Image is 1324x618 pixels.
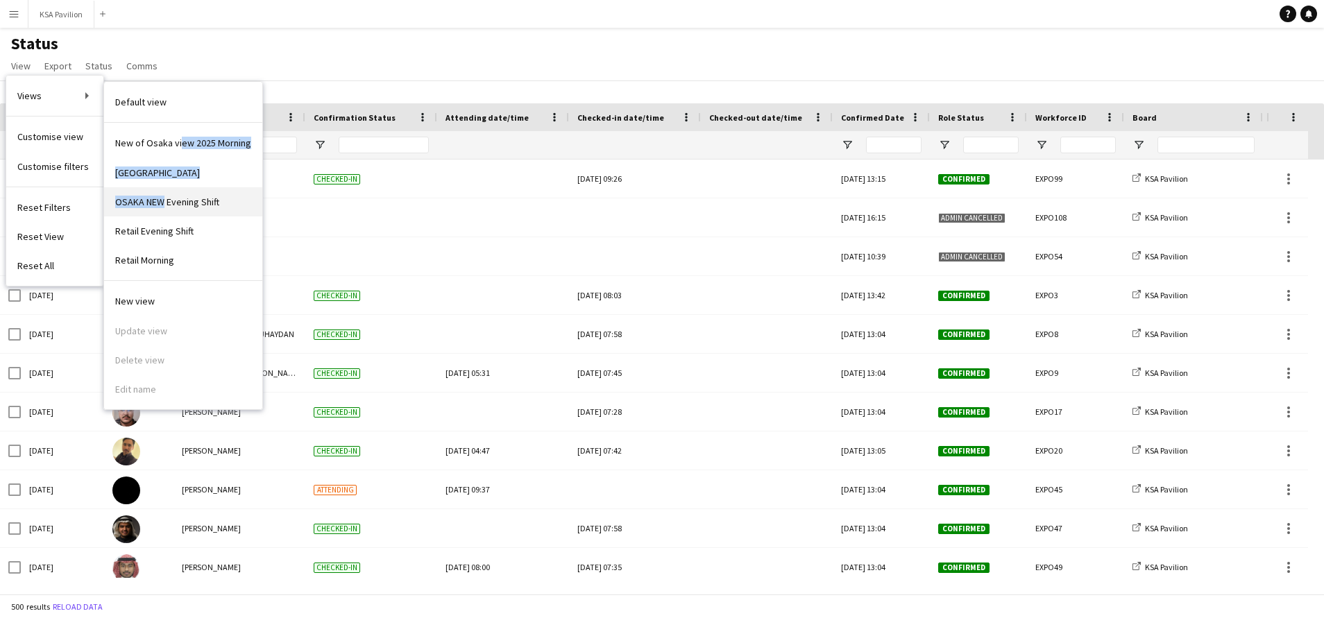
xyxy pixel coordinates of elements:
span: KSA Pavilion [1145,406,1188,417]
div: [DATE] 16:15 [833,198,930,237]
div: [DATE] 13:04 [833,354,930,392]
button: Open Filter Menu [841,139,854,151]
span: KSA Pavilion [1145,484,1188,495]
div: [DATE] 07:35 [577,548,693,586]
a: Views [6,81,103,110]
a: Export [39,57,77,75]
span: [PERSON_NAME] [182,523,241,533]
span: Checked-in [314,524,360,534]
span: Attending date/time [445,112,529,123]
div: EXPO45 [1027,470,1124,508]
button: Open Filter Menu [314,139,326,151]
div: [DATE] 09:37 [445,470,561,508]
a: KSA Pavilion [1132,368,1188,378]
span: Comms [126,60,158,72]
button: Open Filter Menu [938,139,951,151]
a: undefined [104,158,262,187]
div: [DATE] 13:04 [833,393,930,431]
div: [DATE] [21,470,104,508]
a: KSA Pavilion [1132,212,1188,223]
span: Confirmed [938,407,990,418]
span: Attending [314,485,357,495]
span: Checked-in [314,446,360,456]
span: Confirmed [938,563,990,573]
div: EXPO47 [1027,509,1124,547]
div: [DATE] 13:04 [833,470,930,508]
span: KSA Pavilion [1145,251,1188,261]
img: salman alharbi [112,515,140,543]
div: [DATE] [21,431,104,470]
span: KSA Pavilion [1145,329,1188,339]
a: KSA Pavilion [1132,523,1188,533]
a: Status [80,57,118,75]
span: KSA Pavilion [1145,445,1188,456]
span: Admin cancelled [938,213,1005,223]
span: [GEOGRAPHIC_DATA] [115,166,200,179]
div: [DATE] 07:28 [577,393,693,431]
span: Confirmed [938,291,990,301]
a: KSA Pavilion [1132,290,1188,300]
a: undefined [104,246,262,275]
div: [DATE] [21,354,104,392]
span: Checked-out date/time [709,112,802,123]
span: Status [85,60,112,72]
span: Checked-in [314,368,360,379]
div: EXPO20 [1027,431,1124,470]
span: Default view [115,96,167,108]
img: Osaid Alawi [112,554,140,582]
span: Reset Filters [17,201,71,214]
img: Sumaiya Aloshaiwy [112,477,140,504]
a: KSA Pavilion [1132,329,1188,339]
div: [DATE] 13:04 [833,509,930,547]
span: [PERSON_NAME] [182,406,241,417]
span: [PERSON_NAME] [182,484,241,495]
div: [DATE] 07:58 [577,315,693,353]
span: Confirmed [938,446,990,456]
span: Checked-in date/time [577,112,664,123]
div: [DATE] 13:15 [833,160,930,198]
span: Retail Evening Shift [115,225,194,237]
button: KSA Pavilion [28,1,94,28]
a: undefined [104,187,262,216]
div: EXPO9 [1027,354,1124,392]
input: Board Filter Input [1157,137,1255,153]
span: View [11,60,31,72]
input: Confirmation Status Filter Input [339,137,429,153]
span: Checked-in [314,329,360,340]
span: Checked-in [314,563,360,573]
div: [DATE] 07:45 [577,354,693,392]
div: [DATE] 13:04 [833,548,930,586]
span: Confirmed [938,485,990,495]
a: Reset View [6,222,103,251]
input: Workforce ID Filter Input [1060,137,1116,153]
div: [DATE] [21,315,104,353]
a: undefined [104,216,262,246]
a: undefined [104,128,262,157]
a: undefined [104,87,262,117]
div: EXPO17 [1027,393,1124,431]
div: [DATE] 09:26 [577,160,693,198]
div: EXPO99 [1027,160,1124,198]
a: KSA Pavilion [1132,445,1188,456]
a: KSA Pavilion [1132,406,1188,417]
a: KSA Pavilion [1132,562,1188,572]
div: EXPO54 [1027,237,1124,275]
div: [DATE] [21,509,104,547]
span: Reset All [17,259,54,272]
span: Confirmed [938,174,990,184]
div: [DATE] [21,393,104,431]
span: New of Osaka view 2025 Morning [115,137,251,149]
span: KSA Pavilion [1145,212,1188,223]
a: undefined [104,286,262,316]
span: Admin cancelled [938,252,1005,262]
span: KSA Pavilion [1145,368,1188,378]
a: Customise view [6,122,103,151]
a: View [6,57,36,75]
a: KSA Pavilion [1132,173,1188,184]
span: Confirmed [938,329,990,340]
span: [PERSON_NAME] [182,445,241,456]
span: Confirmed Date [841,112,904,123]
a: KSA Pavilion [1132,251,1188,261]
img: Mohammad AlRajhi [112,399,140,427]
span: Checked-in [314,291,360,301]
